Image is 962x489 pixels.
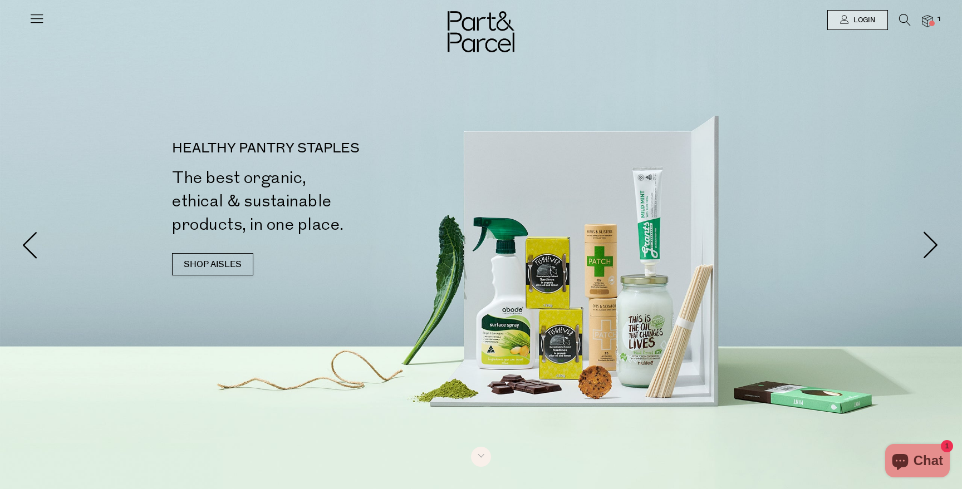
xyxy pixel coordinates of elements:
a: SHOP AISLES [172,253,253,275]
a: 1 [922,15,933,27]
inbox-online-store-chat: Shopify online store chat [882,444,953,480]
span: Login [851,16,875,25]
h2: The best organic, ethical & sustainable products, in one place. [172,166,485,236]
p: HEALTHY PANTRY STAPLES [172,142,485,155]
img: Part&Parcel [448,11,514,52]
span: 1 [934,14,944,24]
a: Login [827,10,888,30]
